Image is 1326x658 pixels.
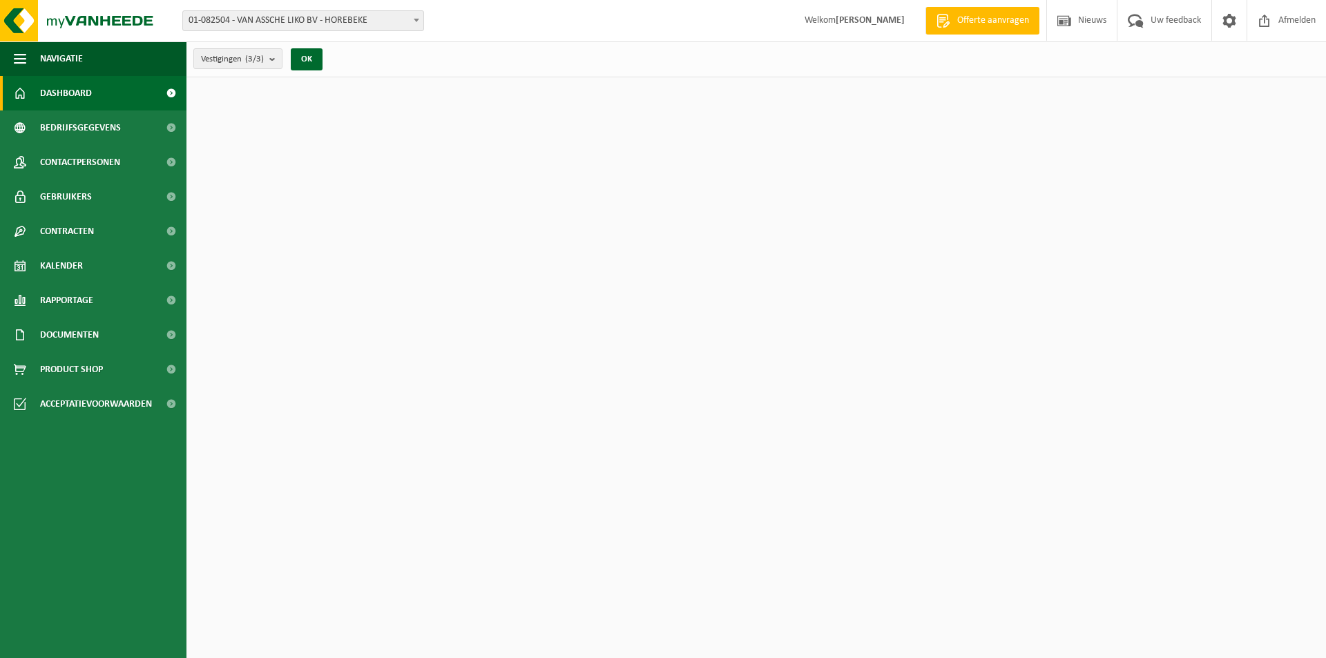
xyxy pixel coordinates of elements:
a: Offerte aanvragen [925,7,1039,35]
button: OK [291,48,323,70]
span: Bedrijfsgegevens [40,110,121,145]
span: Documenten [40,318,99,352]
span: Dashboard [40,76,92,110]
span: Contracten [40,214,94,249]
span: Product Shop [40,352,103,387]
strong: [PERSON_NAME] [836,15,905,26]
span: Navigatie [40,41,83,76]
span: Contactpersonen [40,145,120,180]
span: 01-082504 - VAN ASSCHE LIKO BV - HOREBEKE [183,11,423,30]
span: Offerte aanvragen [954,14,1032,28]
count: (3/3) [245,55,264,64]
span: Vestigingen [201,49,264,70]
button: Vestigingen(3/3) [193,48,282,69]
span: 01-082504 - VAN ASSCHE LIKO BV - HOREBEKE [182,10,424,31]
span: Rapportage [40,283,93,318]
span: Kalender [40,249,83,283]
span: Acceptatievoorwaarden [40,387,152,421]
span: Gebruikers [40,180,92,214]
